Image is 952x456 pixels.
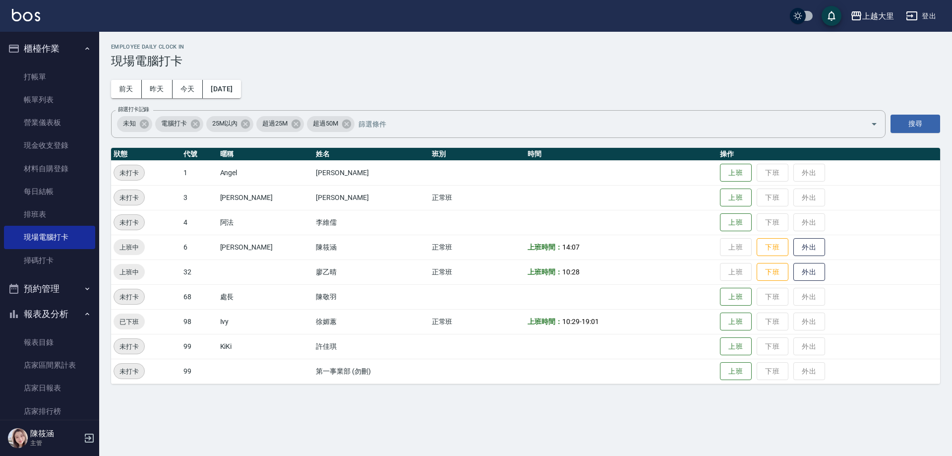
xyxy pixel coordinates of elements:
[181,235,217,260] td: 6
[114,341,144,352] span: 未打卡
[4,36,95,62] button: 櫃檯作業
[891,115,940,133] button: 搜尋
[313,284,429,309] td: 陳敬羽
[313,210,429,235] td: 李維儒
[793,238,825,257] button: 外出
[4,400,95,423] a: 店家排行榜
[155,119,193,129] span: 電腦打卡
[862,10,894,22] div: 上越大里
[525,309,717,334] td: -
[181,359,217,384] td: 99
[720,213,752,232] button: 上班
[4,203,95,226] a: 排班表
[429,309,526,334] td: 正常班
[218,160,314,185] td: Angel
[218,334,314,359] td: KiKi
[562,318,580,326] span: 10:29
[307,119,344,129] span: 超過50M
[720,362,752,381] button: 上班
[4,157,95,180] a: 材料自購登錄
[30,429,81,439] h5: 陳筱涵
[8,428,28,448] img: Person
[793,263,825,281] button: 外出
[181,309,217,334] td: 98
[822,6,841,26] button: save
[582,318,599,326] span: 19:01
[114,292,144,302] span: 未打卡
[4,249,95,272] a: 掃碼打卡
[173,80,203,98] button: 今天
[218,284,314,309] td: 處長
[114,242,145,253] span: 上班中
[114,217,144,228] span: 未打卡
[206,119,243,129] span: 25M以內
[181,185,217,210] td: 3
[720,164,752,182] button: 上班
[206,116,254,132] div: 25M以內
[256,119,294,129] span: 超過25M
[4,301,95,327] button: 報表及分析
[429,235,526,260] td: 正常班
[181,284,217,309] td: 68
[181,160,217,185] td: 1
[181,260,217,284] td: 32
[30,439,81,448] p: 主管
[562,243,580,251] span: 14:07
[114,317,145,327] span: 已下班
[313,260,429,284] td: 廖乙晴
[313,334,429,359] td: 許佳琪
[181,334,217,359] td: 99
[218,235,314,260] td: [PERSON_NAME]
[4,354,95,377] a: 店家區間累計表
[218,185,314,210] td: [PERSON_NAME]
[429,260,526,284] td: 正常班
[313,309,429,334] td: 徐媚蕙
[4,180,95,203] a: 每日結帳
[562,268,580,276] span: 10:28
[717,148,940,161] th: 操作
[181,148,217,161] th: 代號
[313,185,429,210] td: [PERSON_NAME]
[111,148,181,161] th: 狀態
[4,88,95,111] a: 帳單列表
[757,263,788,281] button: 下班
[313,148,429,161] th: 姓名
[256,116,304,132] div: 超過25M
[4,134,95,157] a: 現金收支登錄
[528,318,562,326] b: 上班時間：
[313,160,429,185] td: [PERSON_NAME]
[218,309,314,334] td: Ivy
[4,377,95,399] a: 店家日報表
[114,168,144,178] span: 未打卡
[313,359,429,384] td: 第一事業部 (勿刪)
[720,288,752,306] button: 上班
[155,116,203,132] div: 電腦打卡
[114,366,144,377] span: 未打卡
[902,7,940,25] button: 登出
[12,9,40,21] img: Logo
[429,148,526,161] th: 班別
[846,6,898,26] button: 上越大里
[429,185,526,210] td: 正常班
[757,238,788,257] button: 下班
[4,226,95,249] a: 現場電腦打卡
[114,193,144,203] span: 未打卡
[203,80,240,98] button: [DATE]
[114,267,145,277] span: 上班中
[111,80,142,98] button: 前天
[181,210,217,235] td: 4
[117,119,142,129] span: 未知
[111,54,940,68] h3: 現場電腦打卡
[866,116,882,132] button: Open
[356,115,853,132] input: 篩選條件
[4,276,95,302] button: 預約管理
[218,210,314,235] td: 阿法
[118,106,149,113] label: 篩選打卡記錄
[111,44,940,50] h2: Employee Daily Clock In
[525,148,717,161] th: 時間
[4,331,95,354] a: 報表目錄
[4,65,95,88] a: 打帳單
[528,268,562,276] b: 上班時間：
[307,116,355,132] div: 超過50M
[720,313,752,331] button: 上班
